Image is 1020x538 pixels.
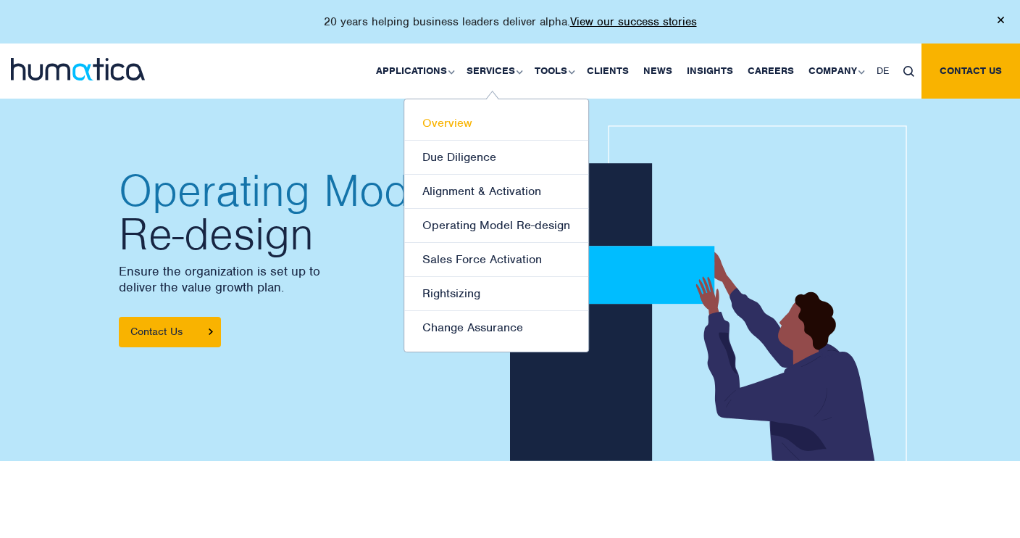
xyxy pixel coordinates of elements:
img: logo [11,58,145,80]
img: about_banner1 [510,125,918,473]
a: Overview [404,107,588,141]
a: Operating Model Re-design [404,209,588,243]
a: Rightsizing [404,277,588,311]
span: Operating Model [119,169,496,212]
a: Insights [680,44,740,99]
a: Clients [580,44,636,99]
a: Company [801,44,869,99]
img: search_icon [903,66,914,77]
a: View our success stories [570,15,697,29]
a: Careers [740,44,801,99]
a: Services [459,44,527,99]
a: Applications [369,44,459,99]
img: arrowicon [209,328,213,335]
p: 20 years helping business leaders deliver alpha. [324,15,697,29]
a: Change Assurance [404,311,588,344]
a: News [636,44,680,99]
a: Sales Force Activation [404,243,588,277]
a: Contact Us [119,317,221,347]
a: Due Diligence [404,141,588,175]
p: Ensure the organization is set up to deliver the value growth plan. [119,263,496,295]
h2: Re-design [119,169,496,256]
a: Alignment & Activation [404,175,588,209]
a: Contact us [921,44,1020,99]
a: Tools [527,44,580,99]
span: DE [877,65,889,77]
a: DE [869,44,896,99]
